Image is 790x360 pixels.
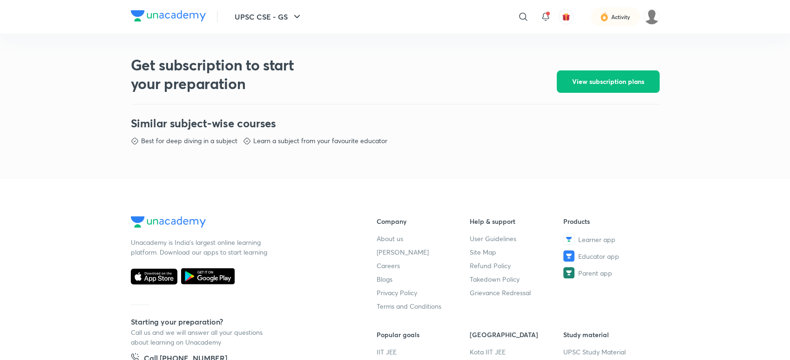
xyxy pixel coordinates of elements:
[377,288,470,298] a: Privacy Policy
[578,251,619,261] span: Educator app
[131,327,270,347] p: Call us and we will answer all your questions about learning on Unacademy
[377,216,470,226] h6: Company
[563,267,657,278] a: Parent app
[572,77,644,86] span: View subscription plans
[600,11,608,22] img: activity
[253,136,387,145] p: Learn a subject from your favourite educator
[563,234,657,245] a: Learner app
[563,250,574,262] img: Educator app
[644,9,660,25] img: Somdev
[578,268,612,278] span: Parent app
[131,216,347,230] a: Company Logo
[131,237,270,257] p: Unacademy is India’s largest online learning platform. Download our apps to start learning
[377,261,470,270] a: Careers
[563,267,574,278] img: Parent app
[131,216,206,228] img: Company Logo
[141,136,237,145] p: Best for deep diving in a subject
[377,261,400,270] span: Careers
[470,330,563,339] h6: [GEOGRAPHIC_DATA]
[131,316,347,327] h5: Starting your preparation?
[131,116,660,131] h3: Similar subject-wise courses
[377,274,470,284] a: Blogs
[131,10,206,24] a: Company Logo
[131,55,322,93] h2: Get subscription to start your preparation
[559,9,574,24] button: avatar
[563,234,574,245] img: Learner app
[470,247,563,257] a: Site Map
[470,347,563,357] a: Kota IIT JEE
[557,70,660,93] button: View subscription plans
[377,347,470,357] a: IIT JEE
[578,235,615,244] span: Learner app
[563,347,657,357] a: UPSC Study Material
[562,13,570,21] img: avatar
[563,216,657,226] h6: Products
[563,250,657,262] a: Educator app
[470,261,563,270] a: Refund Policy
[377,247,470,257] a: [PERSON_NAME]
[563,330,657,339] h6: Study material
[377,330,470,339] h6: Popular goals
[229,7,308,26] button: UPSC CSE - GS
[470,288,563,298] a: Grievance Redressal
[470,274,563,284] a: Takedown Policy
[377,234,470,243] a: About us
[470,216,563,226] h6: Help & support
[377,301,470,311] a: Terms and Conditions
[470,234,563,243] a: User Guidelines
[131,10,206,21] img: Company Logo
